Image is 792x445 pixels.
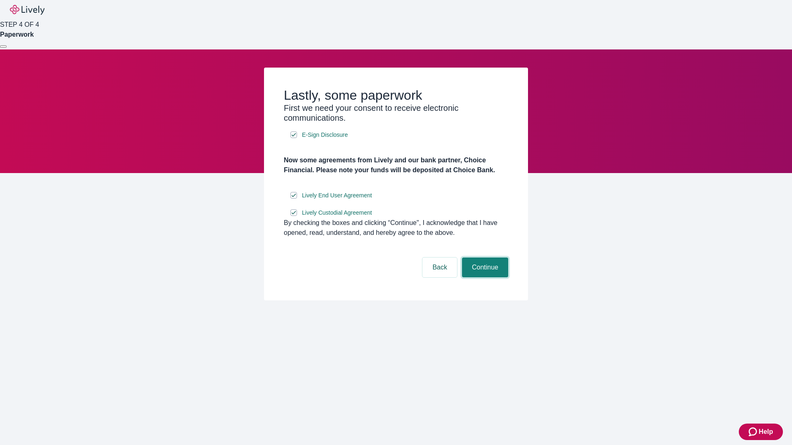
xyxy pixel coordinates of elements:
a: e-sign disclosure document [300,190,374,201]
button: Back [422,258,457,277]
span: Lively Custodial Agreement [302,208,372,217]
h4: Now some agreements from Lively and our bank partner, Choice Financial. Please note your funds wi... [284,155,508,175]
img: Lively [10,5,45,15]
span: Lively End User Agreement [302,191,372,200]
button: Zendesk support iconHelp [739,424,783,440]
h3: First we need your consent to receive electronic communications. [284,103,508,123]
h2: Lastly, some paperwork [284,87,508,103]
span: Help [759,427,773,437]
a: e-sign disclosure document [300,130,349,140]
svg: Zendesk support icon [749,427,759,437]
button: Continue [462,258,508,277]
div: By checking the boxes and clicking “Continue", I acknowledge that I have opened, read, understand... [284,218,508,238]
a: e-sign disclosure document [300,208,374,218]
span: E-Sign Disclosure [302,131,348,139]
